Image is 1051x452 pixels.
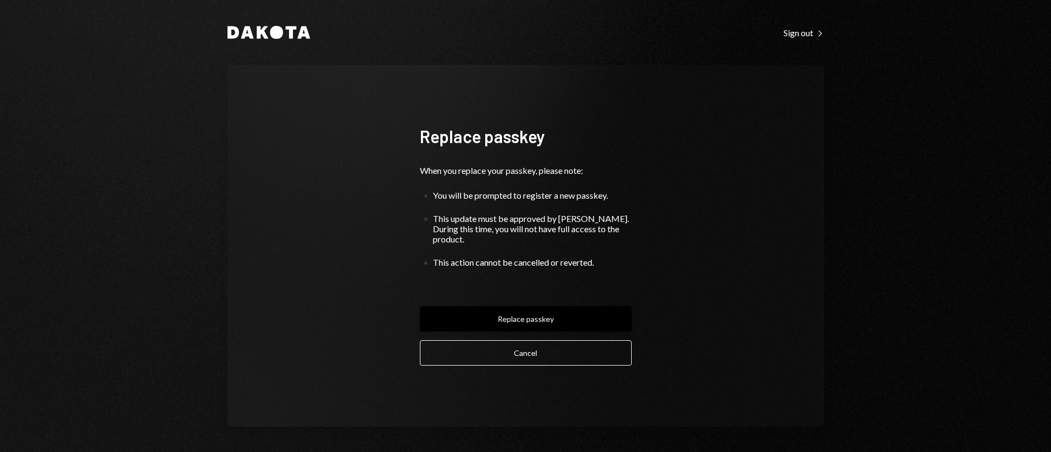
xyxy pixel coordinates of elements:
[784,28,824,38] div: Sign out
[420,164,632,177] div: When you replace your passkey, please note:
[433,190,632,200] div: You will be prompted to register a new passkey.
[420,340,632,366] button: Cancel
[784,26,824,38] a: Sign out
[433,213,632,244] div: This update must be approved by [PERSON_NAME]. During this time, you will not have full access to...
[420,306,632,332] button: Replace passkey
[420,125,632,147] h1: Replace passkey
[433,257,632,267] div: This action cannot be cancelled or reverted.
